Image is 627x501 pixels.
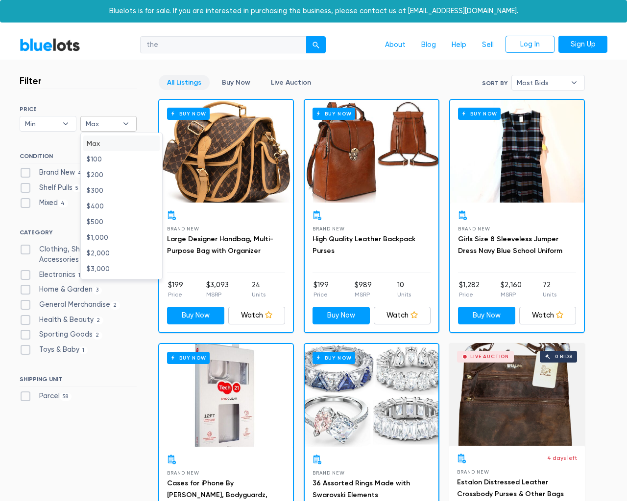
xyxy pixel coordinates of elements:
h6: CONDITION [20,153,137,163]
input: Search for inventory [140,36,307,54]
a: Sell [474,36,502,54]
a: Estalon Distressed Leather Crossbody Purses & Other Bags [457,478,564,498]
span: 2 [94,317,103,324]
li: $199 [168,280,183,299]
p: MSRP [501,290,522,299]
label: Parcel [20,391,72,402]
a: Buy Now [305,344,438,447]
span: Most Bids [517,75,566,90]
li: $400 [83,198,160,214]
a: Buy Now [159,344,293,447]
a: Live Auction 0 bids [449,343,585,446]
a: High Quality Leather Backpack Purses [313,235,415,255]
a: Buy Now [167,307,224,324]
a: Watch [228,307,286,324]
p: Price [313,290,329,299]
b: ▾ [116,116,136,131]
label: Electronics [20,270,87,280]
label: General Merchandise [20,299,120,310]
label: Shelf Pulls [20,182,82,193]
li: $3,093 [206,280,229,299]
span: Brand New [167,226,199,231]
li: $300 [83,182,160,198]
li: $989 [355,280,372,299]
span: 4 [58,200,68,207]
span: 2 [93,332,102,340]
h6: Buy Now [458,108,501,120]
span: Min [25,116,57,131]
p: MSRP [355,290,372,299]
h6: Buy Now [313,352,355,364]
p: Price [168,290,183,299]
span: Brand New [167,470,199,476]
b: ▾ [564,75,584,90]
div: 0 bids [555,354,573,359]
a: Sign Up [558,36,607,53]
li: $100 [83,151,160,167]
span: Max [86,116,118,131]
a: Log In [506,36,555,53]
span: 49 [75,170,88,178]
a: 36 Assorted Rings Made with Swarovski Elements [313,479,410,499]
span: 2 [110,301,120,309]
li: Max [83,136,160,151]
span: Brand New [457,469,489,475]
a: Buy Now [450,100,584,203]
a: Blog [413,36,444,54]
li: 10 [397,280,411,299]
li: $3,000 [83,261,160,276]
li: $2,000 [83,245,160,261]
h6: Buy Now [313,108,355,120]
h6: SHIPPING UNIT [20,376,137,387]
b: ▾ [55,116,76,131]
li: 72 [543,280,556,299]
a: Buy Now [305,100,438,203]
span: 1 [79,346,88,354]
a: Help [444,36,474,54]
label: Clothing, Shoes & Accessories [20,244,137,265]
span: Brand New [313,470,344,476]
span: 38 [79,257,91,265]
a: Buy Now [214,75,259,90]
label: Brand New [20,167,88,178]
li: $200 [83,167,160,182]
span: 3 [93,287,102,295]
div: Live Auction [470,354,509,359]
a: Buy Now [159,100,293,203]
li: $2,160 [501,280,522,299]
p: 4 days left [547,454,577,462]
span: Brand New [458,226,490,231]
li: $1,000 [83,229,160,245]
label: Sporting Goods [20,329,102,340]
span: 10 [75,272,87,279]
p: Units [397,290,411,299]
span: Brand New [313,226,344,231]
li: 24 [252,280,265,299]
label: Home & Garden [20,284,102,295]
label: Toys & Baby [20,344,88,355]
li: $500 [83,214,160,229]
li: $199 [313,280,329,299]
p: Price [459,290,480,299]
span: 5 [72,184,82,192]
a: Large Designer Handbag, Multi-Purpose Bag with Organizer [167,235,273,255]
h3: Filter [20,75,42,87]
a: BlueLots [20,38,80,52]
p: MSRP [206,290,229,299]
a: All Listings [159,75,210,90]
label: Mixed [20,198,68,208]
p: Units [252,290,265,299]
label: Sort By [482,79,507,88]
p: Units [543,290,556,299]
a: Girls Size 8 Sleeveless Jumper Dress Navy Blue School Uniform [458,235,562,255]
a: Live Auction [263,75,319,90]
span: 58 [60,393,72,401]
a: Watch [374,307,431,324]
a: Buy Now [458,307,515,324]
a: Buy Now [313,307,370,324]
label: Health & Beauty [20,315,103,325]
h6: CATEGORY [20,229,137,240]
a: About [377,36,413,54]
h6: Buy Now [167,108,210,120]
a: Watch [519,307,577,324]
